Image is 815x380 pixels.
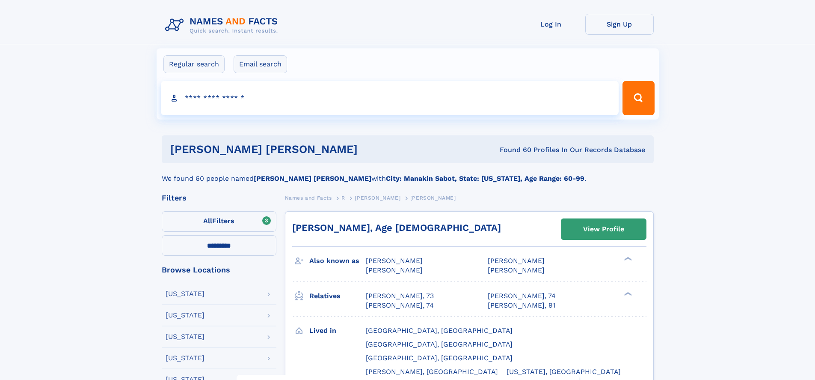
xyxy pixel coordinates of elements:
[366,301,434,310] a: [PERSON_NAME], 74
[622,81,654,115] button: Search Button
[561,219,646,239] a: View Profile
[162,211,276,232] label: Filters
[488,266,545,274] span: [PERSON_NAME]
[410,195,456,201] span: [PERSON_NAME]
[166,290,204,297] div: [US_STATE]
[622,291,632,296] div: ❯
[203,217,212,225] span: All
[366,266,423,274] span: [PERSON_NAME]
[292,222,501,233] a: [PERSON_NAME], Age [DEMOGRAPHIC_DATA]
[254,174,371,183] b: [PERSON_NAME] [PERSON_NAME]
[622,256,632,262] div: ❯
[162,194,276,202] div: Filters
[507,368,621,376] span: [US_STATE], [GEOGRAPHIC_DATA]
[583,219,624,239] div: View Profile
[166,333,204,340] div: [US_STATE]
[309,323,366,338] h3: Lived in
[162,163,654,184] div: We found 60 people named with .
[355,192,400,203] a: [PERSON_NAME]
[162,266,276,274] div: Browse Locations
[366,326,513,335] span: [GEOGRAPHIC_DATA], [GEOGRAPHIC_DATA]
[166,312,204,319] div: [US_STATE]
[366,291,434,301] a: [PERSON_NAME], 73
[488,291,556,301] a: [PERSON_NAME], 74
[355,195,400,201] span: [PERSON_NAME]
[366,354,513,362] span: [GEOGRAPHIC_DATA], [GEOGRAPHIC_DATA]
[517,14,585,35] a: Log In
[488,301,555,310] a: [PERSON_NAME], 91
[166,355,204,362] div: [US_STATE]
[161,81,619,115] input: search input
[386,174,584,183] b: City: Manakin Sabot, State: [US_STATE], Age Range: 60-99
[170,144,429,155] h1: [PERSON_NAME] [PERSON_NAME]
[309,289,366,303] h3: Relatives
[366,257,423,265] span: [PERSON_NAME]
[366,368,498,376] span: [PERSON_NAME], [GEOGRAPHIC_DATA]
[309,254,366,268] h3: Also known as
[341,195,345,201] span: R
[366,340,513,348] span: [GEOGRAPHIC_DATA], [GEOGRAPHIC_DATA]
[285,192,332,203] a: Names and Facts
[162,14,285,37] img: Logo Names and Facts
[341,192,345,203] a: R
[429,145,645,155] div: Found 60 Profiles In Our Records Database
[234,55,287,73] label: Email search
[585,14,654,35] a: Sign Up
[488,257,545,265] span: [PERSON_NAME]
[163,55,225,73] label: Regular search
